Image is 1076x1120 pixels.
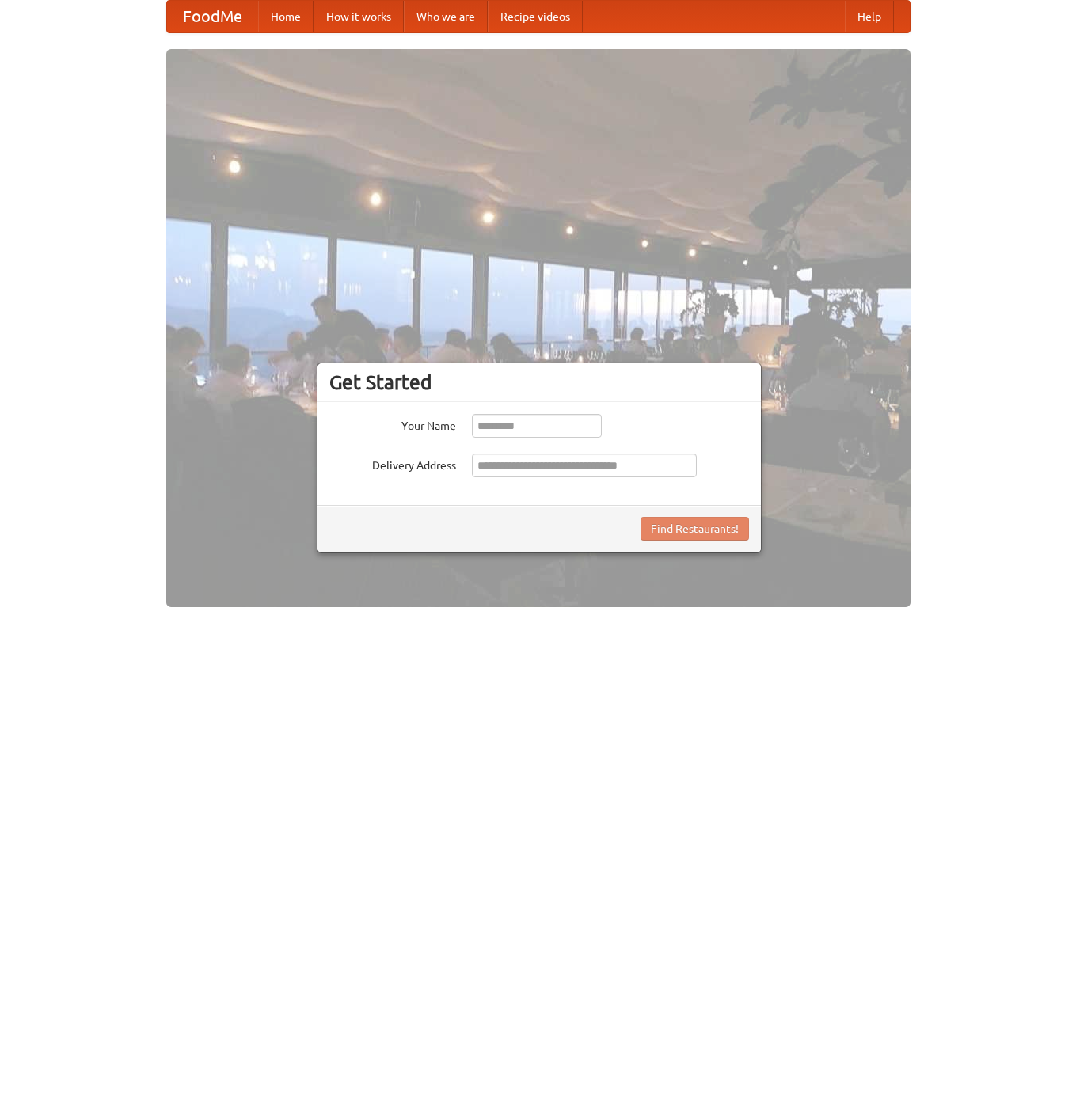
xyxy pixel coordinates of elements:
[258,1,314,32] a: Home
[488,1,583,32] a: Recipe videos
[329,414,456,434] label: Your Name
[314,1,404,32] a: How it works
[329,454,456,473] label: Delivery Address
[845,1,894,32] a: Help
[404,1,488,32] a: Who we are
[641,517,749,541] button: Find Restaurants!
[329,370,749,394] h3: Get Started
[167,1,258,32] a: FoodMe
